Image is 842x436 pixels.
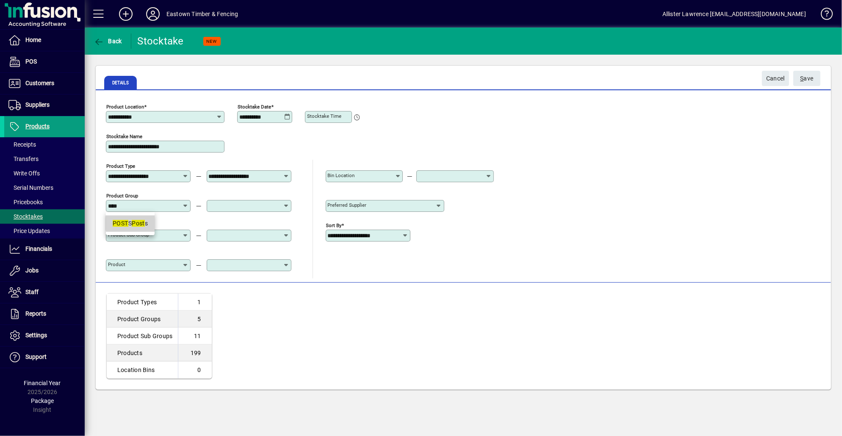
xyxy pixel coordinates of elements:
[4,51,85,72] a: POS
[4,195,85,209] a: Pricebooks
[4,137,85,152] a: Receipts
[178,328,212,344] td: 11
[25,245,52,252] span: Financials
[138,34,184,48] div: Stocktake
[662,7,806,21] div: Allister Lawrence [EMAIL_ADDRESS][DOMAIN_NAME]
[85,33,131,49] app-page-header-button: Back
[113,220,128,227] em: POST
[238,104,271,110] mat-label: Stocktake Date
[24,380,61,386] span: Financial Year
[106,193,138,199] mat-label: Product Group
[107,311,178,328] td: Product Groups
[178,361,212,378] td: 0
[8,199,43,206] span: Pricebooks
[25,310,46,317] span: Reports
[8,170,40,177] span: Write Offs
[107,328,178,344] td: Product Sub Groups
[178,294,212,311] td: 1
[207,39,217,44] span: NEW
[8,141,36,148] span: Receipts
[25,80,54,86] span: Customers
[793,71,820,86] button: Save
[91,33,124,49] button: Back
[113,219,148,228] div: S s
[106,104,144,110] mat-label: Product Location
[25,58,37,65] span: POS
[328,202,367,208] mat-label: Preferred Supplier
[4,260,85,281] a: Jobs
[4,282,85,303] a: Staff
[4,30,85,51] a: Home
[25,332,47,339] span: Settings
[107,344,178,361] td: Products
[4,239,85,260] a: Financials
[4,209,85,224] a: Stocktakes
[766,72,785,86] span: Cancel
[166,7,238,21] div: Eastown Timber & Fencing
[4,152,85,166] a: Transfers
[25,36,41,43] span: Home
[8,228,50,234] span: Price Updates
[106,163,135,169] mat-label: Product Type
[4,224,85,238] a: Price Updates
[94,38,122,44] span: Back
[4,325,85,346] a: Settings
[4,94,85,116] a: Suppliers
[31,397,54,404] span: Package
[112,6,139,22] button: Add
[139,6,166,22] button: Profile
[8,156,39,162] span: Transfers
[326,222,342,228] mat-label: Sort By
[25,101,50,108] span: Suppliers
[107,361,178,378] td: Location Bins
[25,267,39,274] span: Jobs
[106,133,142,139] mat-label: Stocktake Name
[762,71,789,86] button: Cancel
[4,181,85,195] a: Serial Numbers
[4,166,85,181] a: Write Offs
[178,344,212,361] td: 199
[8,213,43,220] span: Stocktakes
[328,172,355,178] mat-label: Bin Location
[106,216,155,232] mat-option: POSTS Posts
[25,123,50,130] span: Products
[814,2,831,29] a: Knowledge Base
[108,261,125,267] mat-label: Product
[25,289,39,295] span: Staff
[132,220,145,227] em: Post
[178,311,212,328] td: 5
[107,294,178,311] td: Product Types
[25,353,47,360] span: Support
[8,184,53,191] span: Serial Numbers
[4,73,85,94] a: Customers
[4,347,85,368] a: Support
[307,113,341,119] mat-label: Stocktake Time
[800,72,814,86] span: ave
[800,75,804,82] span: S
[104,76,137,89] span: Details
[4,303,85,325] a: Reports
